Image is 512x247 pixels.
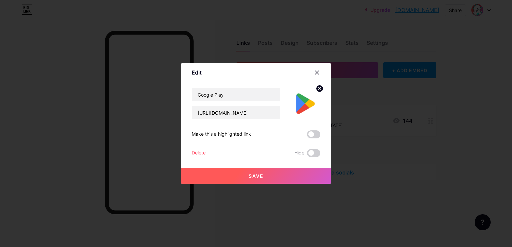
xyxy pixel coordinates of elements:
[192,106,280,119] input: URL
[294,149,304,157] span: Hide
[192,149,206,157] div: Delete
[249,173,264,179] span: Save
[288,88,320,120] img: link_thumbnail
[192,130,251,138] div: Make this a highlighted link
[192,69,202,77] div: Edit
[192,88,280,101] input: Title
[181,168,331,184] button: Save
